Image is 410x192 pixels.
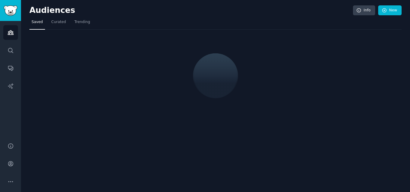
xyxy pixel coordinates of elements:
h2: Audiences [29,6,353,15]
a: Trending [72,17,92,30]
a: Info [353,5,375,16]
span: Trending [74,19,90,25]
a: Saved [29,17,45,30]
a: Curated [49,17,68,30]
a: New [378,5,402,16]
span: Saved [32,19,43,25]
img: GummySearch logo [4,5,17,16]
span: Curated [51,19,66,25]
